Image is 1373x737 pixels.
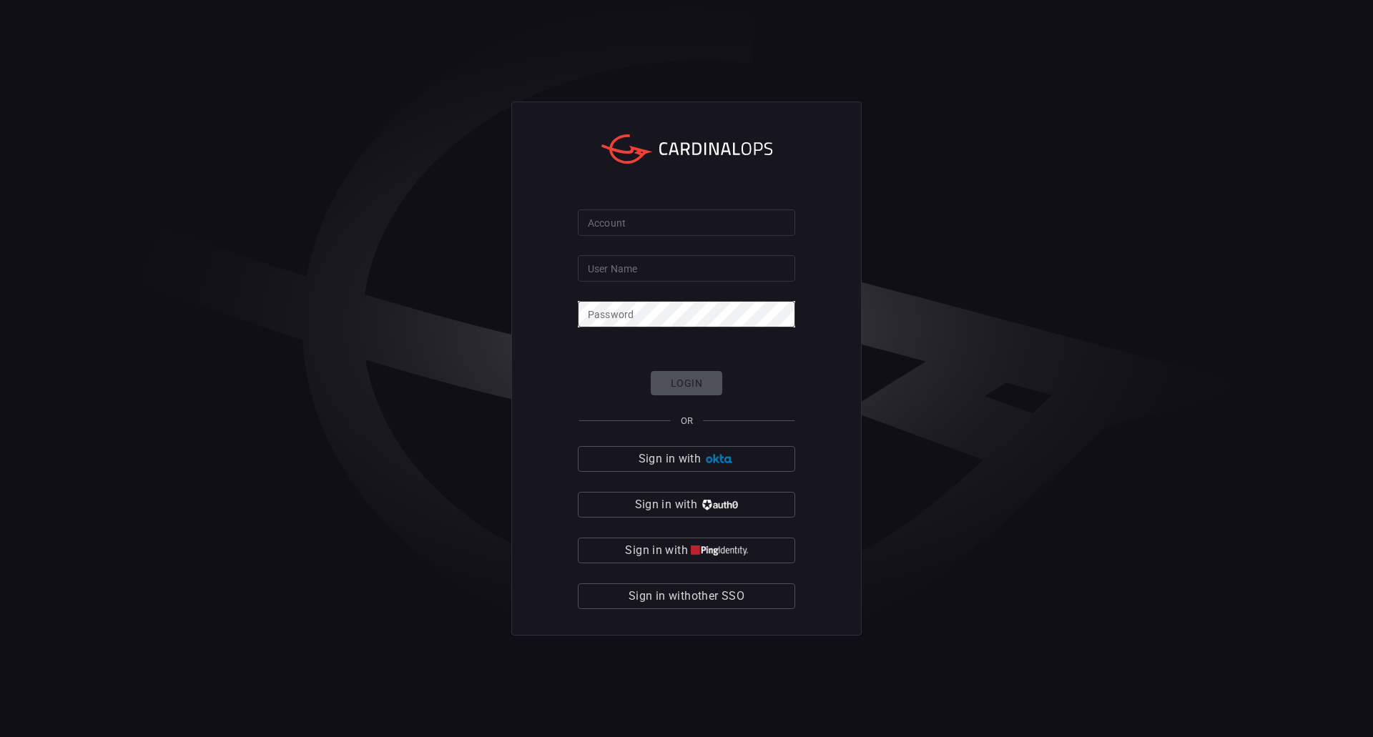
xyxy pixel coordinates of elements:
span: Sign in with other SSO [629,586,744,606]
span: Sign in with [639,449,701,469]
img: Ad5vKXme8s1CQAAAABJRU5ErkJggg== [704,454,734,465]
span: Sign in with [625,540,687,560]
button: Sign in with [578,538,795,563]
button: Sign in with [578,492,795,518]
span: OR [681,415,693,426]
img: vP8Hhh4KuCH8AavWKdZY7RZgAAAAASUVORK5CYII= [700,500,738,510]
img: quu4iresuhQAAAABJRU5ErkJggg== [691,545,748,556]
input: Type your account [578,209,795,236]
span: Sign in with [635,495,697,515]
button: Sign in with [578,446,795,472]
input: Type your user name [578,255,795,282]
button: Sign in withother SSO [578,583,795,609]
